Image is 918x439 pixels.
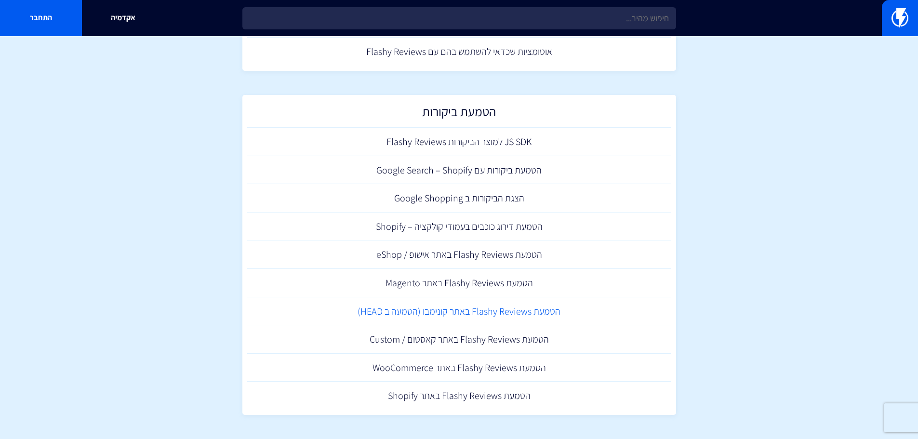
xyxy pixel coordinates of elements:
[247,128,671,156] a: JS SDK למוצר הביקורות Flashy Reviews
[247,156,671,185] a: הטמעת ביקורות עם Google Search – Shopify
[247,213,671,241] a: הטמעת דירוג כוכבים בעמודי קולקציה – Shopify
[247,325,671,354] a: הטמעת Flashy Reviews באתר קאסטום / Custom
[247,38,671,66] a: אוטומציות שכדאי להשתמש בהם עם Flashy Reviews
[242,7,676,29] input: חיפוש מהיר...
[247,354,671,382] a: הטמעת Flashy Reviews באתר WooCommerce
[247,184,671,213] a: הצגת הביקורות ב Google Shopping
[247,240,671,269] a: הטמעת Flashy Reviews באתר אישופ / eShop
[247,297,671,326] a: הטמעת Flashy Reviews באתר קונימבו (הטמעה ב HEAD)
[247,100,671,128] a: הטמעת ביקורות
[247,382,671,410] a: הטמעת Flashy Reviews באתר Shopify
[247,269,671,297] a: הטמעת Flashy Reviews באתר Magento
[252,105,666,123] h2: הטמעת ביקורות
